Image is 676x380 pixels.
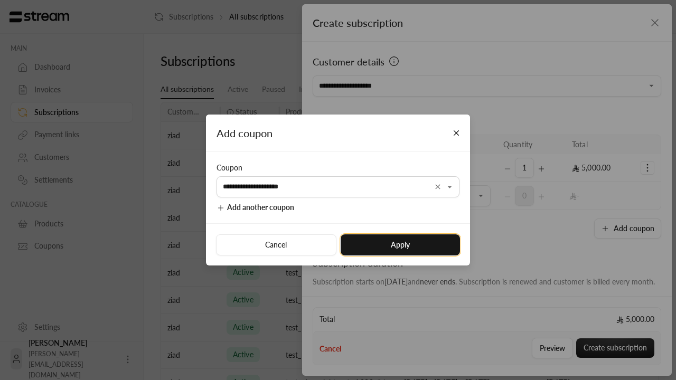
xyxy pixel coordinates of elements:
button: Open [444,180,456,193]
button: Apply [341,234,460,255]
button: Close [447,124,466,142]
button: Cancel [216,234,336,255]
span: Add another coupon [227,203,294,212]
button: Clear [431,180,444,193]
span: Add coupon [217,127,273,139]
div: Coupon [217,163,459,173]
